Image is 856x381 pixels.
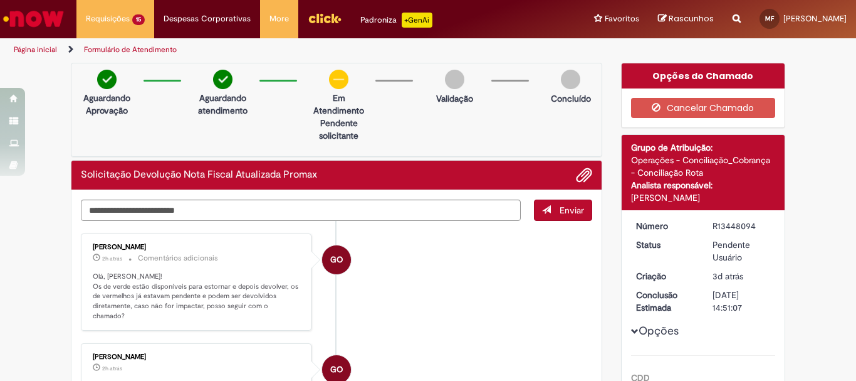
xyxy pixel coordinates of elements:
div: Analista responsável: [631,179,776,191]
img: img-circle-grey.png [445,70,464,89]
dt: Status [627,239,704,251]
time: 28/08/2025 13:49:07 [102,365,122,372]
div: Gustavo Oliveira [322,245,351,274]
img: circle-minus.png [329,70,348,89]
textarea: Digite sua mensagem aqui... [81,200,521,221]
img: img-circle-grey.png [561,70,580,89]
span: GO [330,245,343,275]
button: Adicionar anexos [576,167,592,183]
span: Favoritos [605,13,639,25]
dt: Criação [627,270,704,282]
span: More [269,13,289,25]
p: +GenAi [402,13,432,28]
button: Cancelar Chamado [631,98,776,118]
div: Grupo de Atribuição: [631,141,776,154]
p: Em Atendimento [308,92,369,117]
div: [PERSON_NAME] [93,353,301,361]
img: click_logo_yellow_360x200.png [308,9,342,28]
div: Operações - Conciliação_Cobrança - Conciliação Rota [631,154,776,179]
div: 26/08/2025 12:12:09 [712,270,771,282]
div: Opções do Chamado [622,63,785,89]
div: [DATE] 14:51:07 [712,289,771,314]
span: Enviar [560,205,584,216]
span: Requisições [86,13,130,25]
span: 3d atrás [712,271,743,282]
img: check-circle-green.png [213,70,232,89]
div: [PERSON_NAME] [631,191,776,204]
p: Concluído [551,92,591,105]
div: Padroniza [360,13,432,28]
span: 15 [132,14,145,25]
button: Enviar [534,200,592,221]
p: Pendente solicitante [308,117,369,142]
p: Aguardando atendimento [192,92,253,117]
div: R13448094 [712,220,771,232]
span: MF [765,14,774,23]
span: [PERSON_NAME] [783,13,847,24]
img: ServiceNow [1,6,66,31]
dt: Conclusão Estimada [627,289,704,314]
div: Pendente Usuário [712,239,771,264]
span: Despesas Corporativas [164,13,251,25]
span: 2h atrás [102,255,122,262]
span: 2h atrás [102,365,122,372]
ul: Trilhas de página [9,38,561,62]
img: check-circle-green.png [97,70,117,89]
p: Validação [436,92,473,105]
h2: Solicitação Devolução Nota Fiscal Atualizada Promax Histórico de tíquete [81,169,317,181]
a: Formulário de Atendimento [84,45,177,55]
time: 26/08/2025 12:12:09 [712,271,743,282]
time: 28/08/2025 13:53:58 [102,255,122,262]
small: Comentários adicionais [138,253,218,264]
span: Rascunhos [669,13,714,24]
p: Olá, [PERSON_NAME]! Os de verde estão disponíveis para estornar e depois devolver, os de vermelho... [93,272,301,321]
a: Página inicial [14,45,57,55]
div: [PERSON_NAME] [93,244,301,251]
p: Aguardando Aprovação [76,92,137,117]
a: Rascunhos [658,13,714,25]
dt: Número [627,220,704,232]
